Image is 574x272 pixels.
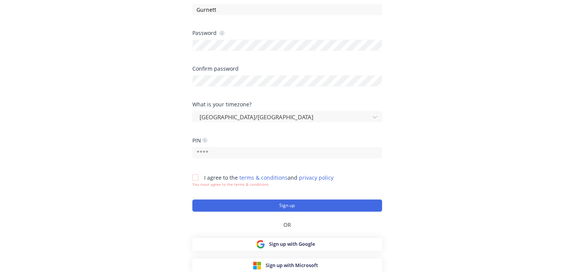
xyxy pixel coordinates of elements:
[192,238,382,251] button: Sign up with Google
[266,262,318,269] span: Sign up with Microsoft
[192,29,225,36] div: Password
[192,212,382,238] div: OR
[192,102,382,107] div: What is your timezone?
[192,137,208,144] div: PIN
[192,182,333,187] div: You must agree to the terms & conditions
[239,174,288,181] a: terms & conditions
[192,199,382,212] button: Sign up
[192,66,382,71] div: Confirm password
[269,240,315,248] span: Sign up with Google
[299,174,333,181] a: privacy policy
[204,174,333,181] span: I agree to the and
